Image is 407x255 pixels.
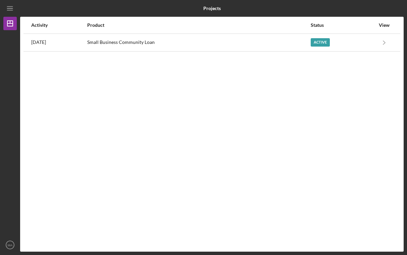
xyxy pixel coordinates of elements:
div: Active [311,38,330,47]
div: View [376,22,393,28]
text: MA [8,243,13,247]
time: 2025-09-26 06:25 [31,40,46,45]
b: Projects [203,6,221,11]
div: Status [311,22,375,28]
div: Small Business Community Loan [87,34,310,51]
div: Product [87,22,310,28]
div: Activity [31,22,87,28]
button: MA [3,238,17,252]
